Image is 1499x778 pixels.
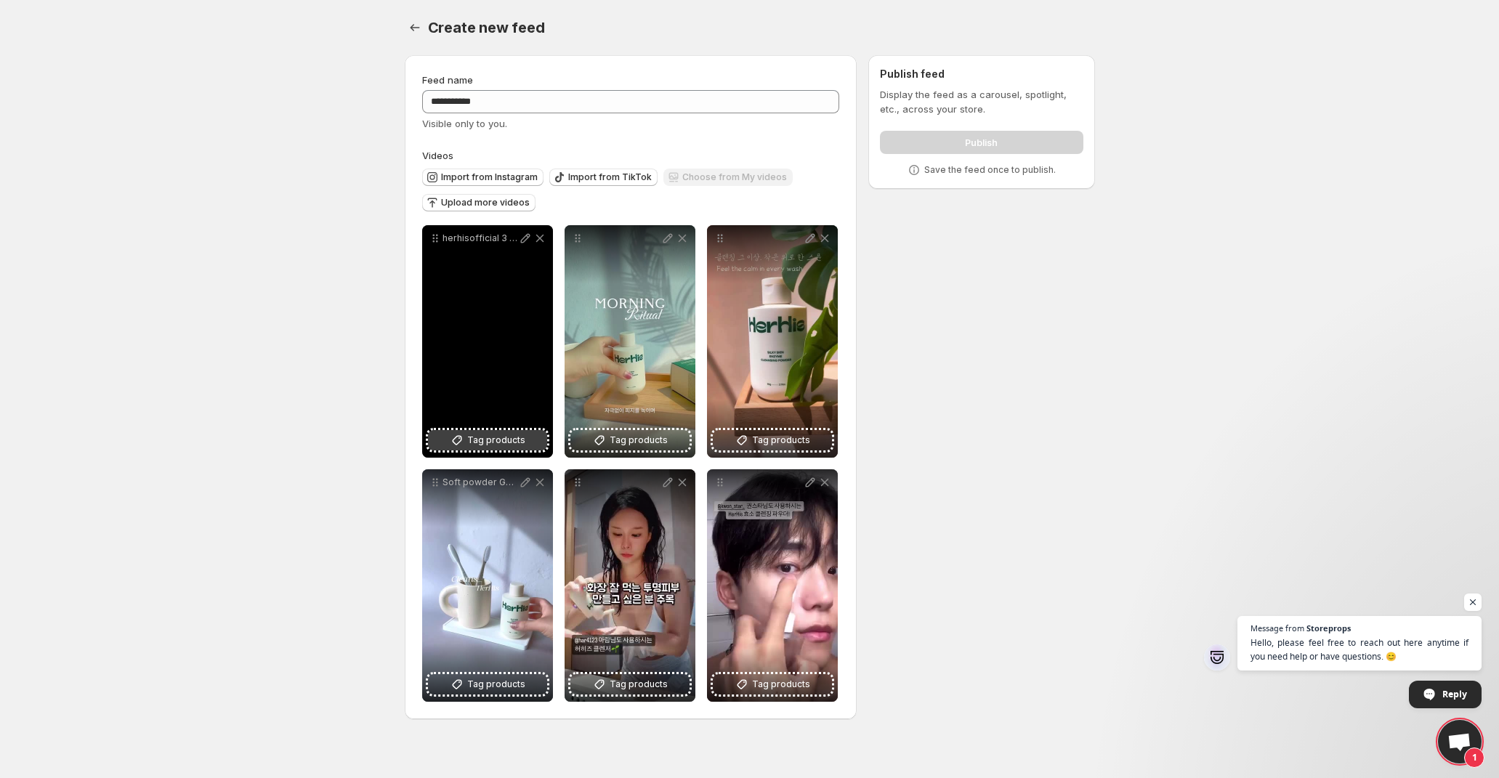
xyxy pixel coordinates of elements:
span: Feed name [422,74,473,86]
p: Soft powder Gentle foam A new ritual begins Soft pure and quietly changing [443,477,518,488]
button: Tag products [428,674,547,694]
span: Upload more videos [441,197,530,208]
div: Tag products [565,469,695,702]
button: Tag products [570,674,690,694]
span: Import from TikTok [568,171,652,183]
button: Tag products [428,430,547,450]
button: Tag products [713,430,832,450]
span: Tag products [752,677,810,692]
button: Import from TikTok [549,169,658,186]
span: Tag products [752,433,810,447]
button: Import from Instagram [422,169,544,186]
span: Reply [1442,681,1467,707]
button: Tag products [570,430,690,450]
button: Tag products [713,674,832,694]
div: herhisofficial 3 8 30Tag products [422,225,553,458]
span: Message from [1250,624,1304,632]
span: Import from Instagram [441,171,538,183]
h2: Publish feed [880,67,1083,81]
div: Tag products [707,225,838,458]
span: Visible only to you. [422,118,507,129]
span: Videos [422,150,453,161]
button: Upload more videos [422,194,536,211]
span: 1 [1464,747,1484,768]
p: Save the feed once to publish. [924,164,1056,176]
span: Tag products [610,433,668,447]
span: Tag products [467,677,525,692]
div: Tag products [707,469,838,702]
button: Settings [405,17,425,38]
p: Display the feed as a carousel, spotlight, etc., across your store. [880,87,1083,116]
span: Hello, please feel free to reach out here anytime if you need help or have questions. 😊 [1250,636,1468,663]
span: Tag products [467,433,525,447]
a: Open chat [1438,720,1482,763]
div: Soft powder Gentle foam A new ritual begins Soft pure and quietly changingTag products [422,469,553,702]
span: Tag products [610,677,668,692]
p: herhisofficial 3 8 30 [443,232,518,244]
span: Create new feed [428,19,545,36]
div: Tag products [565,225,695,458]
span: Storeprops [1306,624,1351,632]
